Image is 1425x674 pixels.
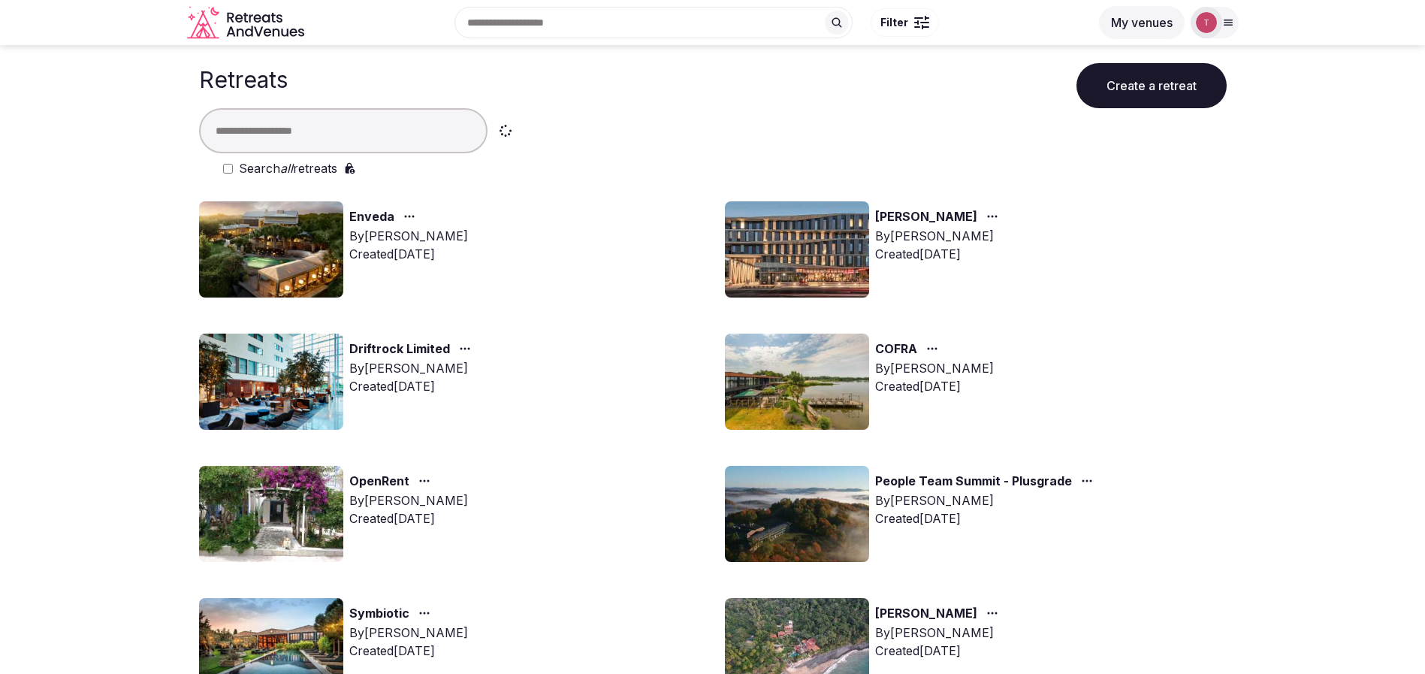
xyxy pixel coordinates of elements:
a: [PERSON_NAME] [875,604,977,624]
div: Created [DATE] [349,377,477,395]
img: Top retreat image for the retreat: Enveda [199,201,343,298]
img: Top retreat image for the retreat: Driftrock Limited [199,334,343,430]
a: Enveda [349,207,394,227]
svg: Retreats and Venues company logo [187,6,307,40]
label: Search retreats [239,159,337,177]
div: Created [DATE] [875,245,1004,263]
em: all [280,161,293,176]
span: Filter [880,15,908,30]
img: Top retreat image for the retreat: Marit Lloyd [725,201,869,298]
img: Top retreat image for the retreat: OpenRent [199,466,343,562]
a: COFRA [875,340,917,359]
div: Created [DATE] [875,377,994,395]
a: Symbiotic [349,604,409,624]
button: My venues [1099,6,1185,39]
h1: Retreats [199,66,288,93]
div: By [PERSON_NAME] [875,359,994,377]
div: By [PERSON_NAME] [875,624,1004,642]
div: Created [DATE] [875,509,1099,527]
div: By [PERSON_NAME] [875,491,1099,509]
div: Created [DATE] [349,245,468,263]
a: OpenRent [349,472,409,491]
a: Driftrock Limited [349,340,450,359]
div: Created [DATE] [349,642,468,660]
button: Create a retreat [1076,63,1227,108]
div: Created [DATE] [875,642,1004,660]
a: [PERSON_NAME] [875,207,977,227]
div: By [PERSON_NAME] [349,491,468,509]
div: By [PERSON_NAME] [349,359,477,377]
a: My venues [1099,15,1185,30]
img: Thiago Martins [1196,12,1217,33]
button: Filter [871,8,939,37]
a: Visit the homepage [187,6,307,40]
div: Created [DATE] [349,509,468,527]
img: Top retreat image for the retreat: People Team Summit - Plusgrade [725,466,869,562]
div: By [PERSON_NAME] [875,227,1004,245]
a: People Team Summit - Plusgrade [875,472,1072,491]
div: By [PERSON_NAME] [349,624,468,642]
div: By [PERSON_NAME] [349,227,468,245]
img: Top retreat image for the retreat: COFRA [725,334,869,430]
